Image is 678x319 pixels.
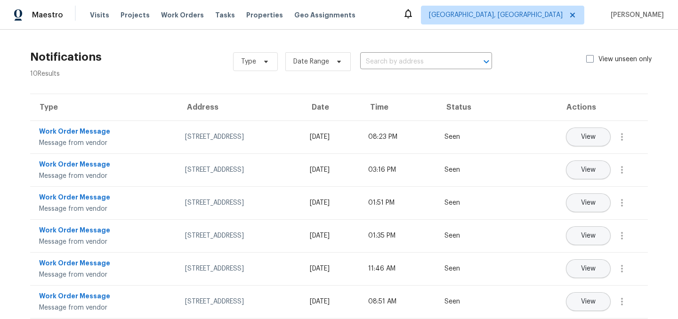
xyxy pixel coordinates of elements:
[39,159,170,171] div: Work Order Message
[39,270,170,279] div: Message from vendor
[215,12,235,18] span: Tasks
[185,198,294,207] div: [STREET_ADDRESS]
[444,231,487,240] div: Seen
[360,55,466,69] input: Search by address
[607,10,664,20] span: [PERSON_NAME]
[566,193,611,212] button: View
[185,231,294,240] div: [STREET_ADDRESS]
[310,297,354,306] div: [DATE]
[444,198,487,207] div: Seen
[444,297,487,306] div: Seen
[39,237,170,247] div: Message from vendor
[241,57,256,66] span: Type
[294,10,355,20] span: Geo Assignments
[121,10,150,20] span: Projects
[566,259,611,278] button: View
[90,10,109,20] span: Visits
[30,52,102,62] h2: Notifications
[39,204,170,214] div: Message from vendor
[444,165,487,175] div: Seen
[495,94,648,120] th: Actions
[39,258,170,270] div: Work Order Message
[586,55,663,64] label: View unseen only
[480,55,493,68] button: Open
[185,165,294,175] div: [STREET_ADDRESS]
[581,134,596,141] span: View
[302,94,361,120] th: Date
[310,165,354,175] div: [DATE]
[368,165,429,175] div: 03:16 PM
[368,198,429,207] div: 01:51 PM
[444,132,487,142] div: Seen
[32,10,63,20] span: Maestro
[39,303,170,312] div: Message from vendor
[30,69,102,79] div: 10 Results
[39,138,170,148] div: Message from vendor
[581,199,596,207] span: View
[39,171,170,181] div: Message from vendor
[429,10,563,20] span: [GEOGRAPHIC_DATA], [GEOGRAPHIC_DATA]
[310,132,354,142] div: [DATE]
[185,132,294,142] div: [STREET_ADDRESS]
[437,94,495,120] th: Status
[368,297,429,306] div: 08:51 AM
[310,264,354,273] div: [DATE]
[310,231,354,240] div: [DATE]
[566,292,611,311] button: View
[178,94,302,120] th: Address
[566,160,611,179] button: View
[566,226,611,245] button: View
[368,264,429,273] div: 11:46 AM
[185,264,294,273] div: [STREET_ADDRESS]
[581,167,596,174] span: View
[246,10,283,20] span: Properties
[581,232,596,239] span: View
[185,297,294,306] div: [STREET_ADDRESS]
[39,127,170,138] div: Work Order Message
[39,192,170,204] div: Work Order Message
[39,291,170,303] div: Work Order Message
[361,94,437,120] th: Time
[293,57,329,66] span: Date Range
[368,132,429,142] div: 08:23 PM
[581,265,596,272] span: View
[444,264,487,273] div: Seen
[39,225,170,237] div: Work Order Message
[368,231,429,240] div: 01:35 PM
[161,10,204,20] span: Work Orders
[581,298,596,305] span: View
[30,94,178,120] th: Type
[310,198,354,207] div: [DATE]
[566,128,611,146] button: View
